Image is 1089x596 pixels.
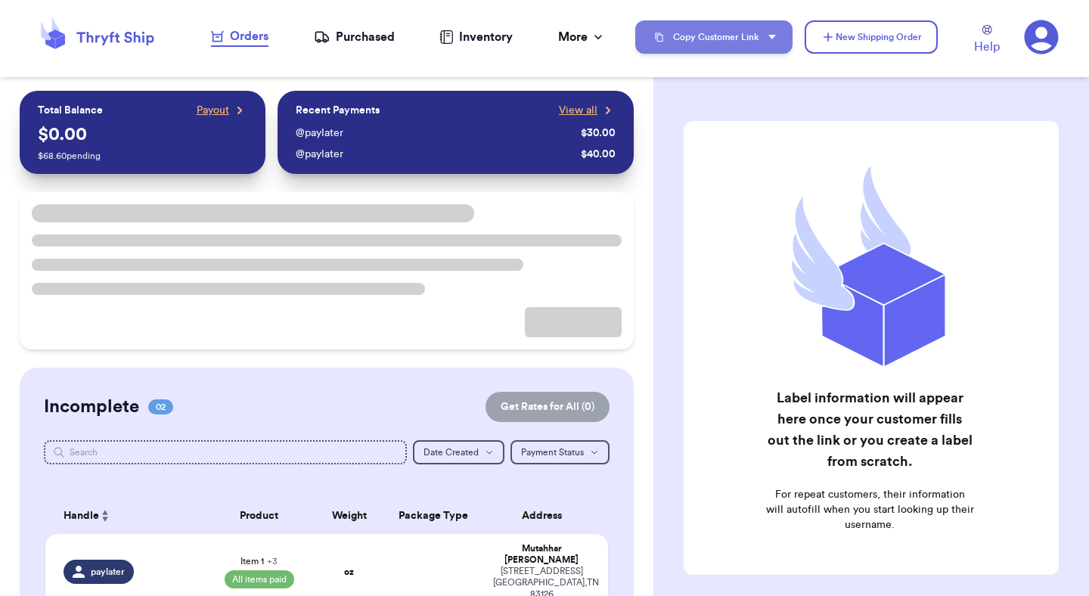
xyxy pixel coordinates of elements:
span: + 3 [267,557,278,566]
strong: oz [344,567,354,576]
a: Inventory [439,28,513,46]
div: Orders [211,27,268,45]
p: $ 68.60 pending [38,150,247,162]
button: Sort ascending [99,507,111,525]
span: Help [974,38,1000,56]
span: Date Created [423,448,479,457]
span: Payment Status [521,448,584,457]
span: All items paid [225,570,294,588]
p: For repeat customers, their information will autofill when you start looking up their username. [765,487,974,532]
button: New Shipping Order [805,20,938,54]
p: Total Balance [38,103,103,118]
input: Search [44,440,407,464]
th: Package Type [383,498,484,534]
h2: Incomplete [44,395,139,419]
div: $ 40.00 [581,147,616,162]
span: Payout [197,103,229,118]
th: Address [484,498,608,534]
span: Item 1 [240,555,278,567]
div: @ paylater [296,126,575,141]
button: Payment Status [510,440,610,464]
a: Help [974,25,1000,56]
span: Handle [64,508,99,524]
h2: Label information will appear here once your customer fills out the link or you create a label fr... [765,387,974,472]
a: Orders [211,27,268,47]
p: $ 0.00 [38,123,247,147]
div: @ paylater [296,147,575,162]
div: More [558,28,606,46]
a: Payout [197,103,247,118]
a: Purchased [314,28,395,46]
span: View all [559,103,597,118]
th: Weight [315,498,383,534]
a: View all [559,103,616,118]
p: Recent Payments [296,103,380,118]
th: Product [203,498,315,534]
div: $ 30.00 [581,126,616,141]
button: Get Rates for All (0) [486,392,610,422]
button: Date Created [413,440,504,464]
span: paylater [91,566,125,578]
span: 02 [148,399,173,414]
div: Mutahhar [PERSON_NAME] [493,543,590,566]
button: Copy Customer Link [635,20,793,54]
